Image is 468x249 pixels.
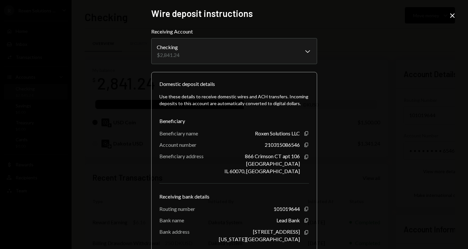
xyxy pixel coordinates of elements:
[159,206,195,212] div: Routing number
[151,7,317,20] h2: Wire deposit instructions
[159,80,215,88] div: Domestic deposit details
[276,217,300,223] div: Lead Bank
[245,153,300,159] div: 866 Crimson CT apt 106
[265,142,300,148] div: 210315086546
[159,193,309,201] div: Receiving bank details
[159,93,309,107] div: Use these details to receive domestic wires and ACH transfers. Incoming deposits to this account ...
[253,228,300,235] div: [STREET_ADDRESS]
[159,153,204,159] div: Beneficiary address
[159,142,196,148] div: Account number
[159,228,190,235] div: Bank address
[219,236,300,242] div: [US_STATE][GEOGRAPHIC_DATA]
[159,130,198,136] div: Beneficiary name
[151,28,317,35] label: Receiving Account
[274,206,300,212] div: 101019644
[151,38,317,64] button: Receiving Account
[159,217,184,223] div: Bank name
[159,117,309,125] div: Beneficiary
[255,130,300,136] div: Roxen Solutions LLC
[224,168,300,174] div: IL 60070, [GEOGRAPHIC_DATA]
[246,160,300,167] div: [GEOGRAPHIC_DATA]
